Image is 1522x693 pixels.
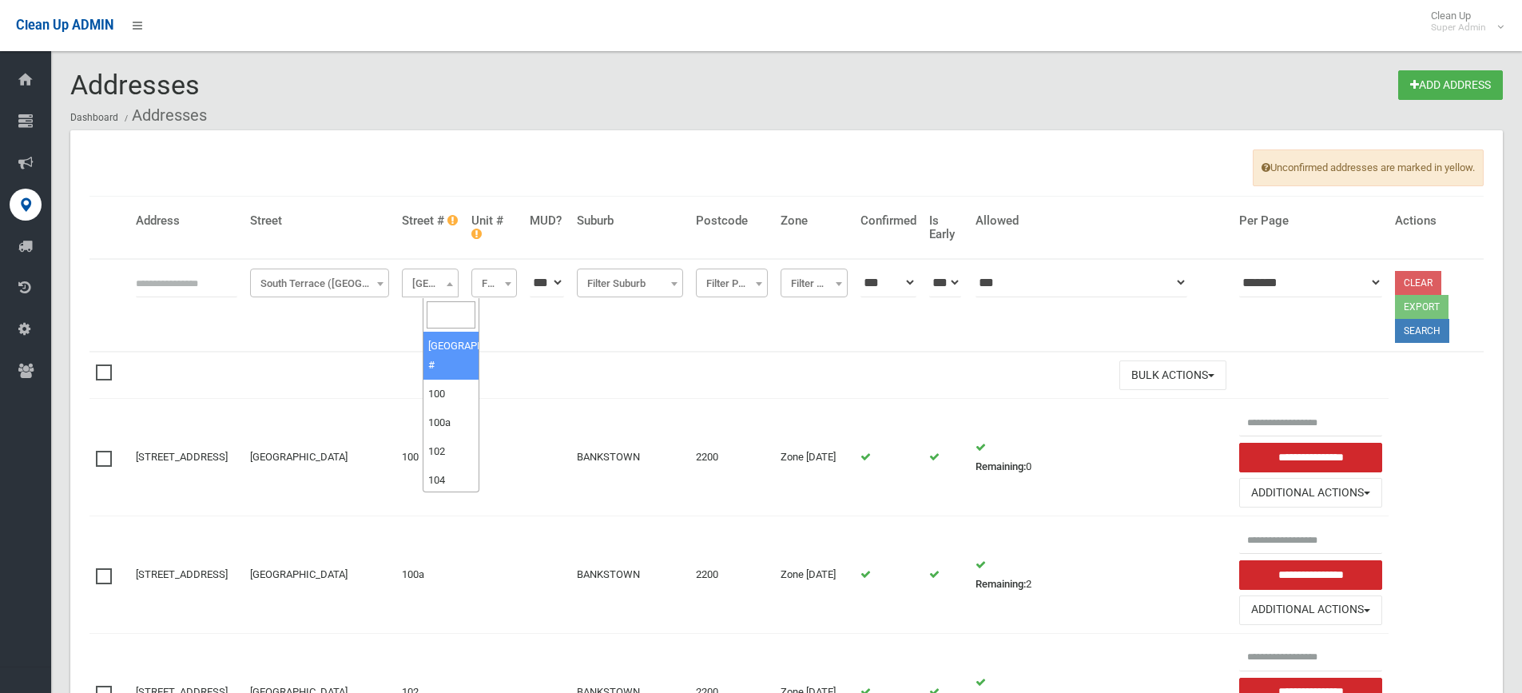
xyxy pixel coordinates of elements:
[406,273,455,295] span: Filter Street #
[423,437,479,466] li: 102
[860,214,916,228] h4: Confirmed
[70,69,200,101] span: Addresses
[402,214,459,228] h4: Street #
[929,214,963,241] h4: Is Early
[70,112,118,123] a: Dashboard
[1395,319,1449,343] button: Search
[395,516,465,634] td: 100a
[570,399,690,516] td: BANKSTOWN
[423,408,479,437] li: 100a
[1423,10,1502,34] span: Clean Up
[969,516,1233,634] td: 2
[121,101,207,130] li: Addresses
[423,466,479,495] li: 104
[471,214,517,241] h4: Unit #
[1395,295,1448,319] button: Export
[244,399,395,516] td: [GEOGRAPHIC_DATA]
[136,451,228,463] a: [STREET_ADDRESS]
[475,273,513,295] span: Filter Unit #
[700,273,763,295] span: Filter Postcode
[577,269,684,297] span: Filter Suburb
[976,578,1026,590] strong: Remaining:
[781,214,848,228] h4: Zone
[254,273,385,295] span: South Terrace (BANKSTOWN)
[395,399,465,516] td: 100
[471,269,517,297] span: Filter Unit #
[250,214,389,228] h4: Street
[696,214,767,228] h4: Postcode
[577,214,684,228] h4: Suburb
[781,269,848,297] span: Filter Zone
[689,516,773,634] td: 2200
[1239,478,1382,508] button: Additional Actions
[774,399,855,516] td: Zone [DATE]
[1239,595,1382,625] button: Additional Actions
[1395,214,1477,228] h4: Actions
[1395,271,1441,295] a: Clear
[250,269,389,297] span: South Terrace (BANKSTOWN)
[581,273,680,295] span: Filter Suburb
[16,18,113,33] span: Clean Up ADMIN
[1119,360,1226,390] button: Bulk Actions
[244,516,395,634] td: [GEOGRAPHIC_DATA]
[1239,214,1382,228] h4: Per Page
[570,516,690,634] td: BANKSTOWN
[1253,149,1484,186] span: Unconfirmed addresses are marked in yellow.
[423,380,479,408] li: 100
[1398,70,1503,100] a: Add Address
[976,214,1226,228] h4: Allowed
[785,273,844,295] span: Filter Zone
[976,460,1026,472] strong: Remaining:
[774,516,855,634] td: Zone [DATE]
[402,269,459,297] span: Filter Street #
[530,214,564,228] h4: MUD?
[689,399,773,516] td: 2200
[136,214,237,228] h4: Address
[1431,22,1486,34] small: Super Admin
[136,568,228,580] a: [STREET_ADDRESS]
[696,269,767,297] span: Filter Postcode
[423,332,479,380] li: [GEOGRAPHIC_DATA] #
[969,399,1233,516] td: 0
